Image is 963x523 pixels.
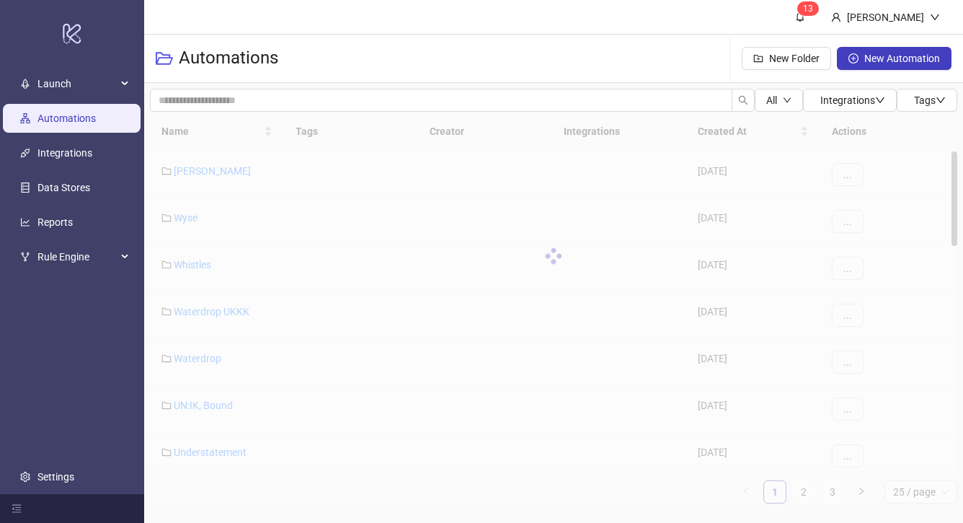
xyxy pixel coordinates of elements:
a: Automations [37,113,96,124]
span: Rule Engine [37,242,117,271]
span: search [738,95,748,105]
sup: 13 [797,1,819,16]
span: All [766,95,777,106]
button: New Folder [742,47,831,70]
h3: Automations [179,47,278,70]
span: 3 [808,4,813,14]
a: Settings [37,471,74,483]
button: Tagsdown [897,89,957,112]
span: menu-fold [12,504,22,514]
a: Integrations [37,147,92,159]
span: Launch [37,69,117,98]
button: New Automation [837,47,951,70]
span: rocket [20,79,30,89]
a: Data Stores [37,182,90,193]
span: down [783,96,791,105]
div: [PERSON_NAME] [841,9,930,25]
span: folder-add [753,53,763,63]
span: New Automation [864,53,940,64]
span: down [875,95,885,105]
span: 1 [803,4,808,14]
span: plus-circle [848,53,858,63]
span: down [936,95,946,105]
button: Integrationsdown [803,89,897,112]
button: Alldown [755,89,803,112]
span: down [930,12,940,22]
span: user [831,12,841,22]
a: Reports [37,216,73,228]
span: fork [20,252,30,262]
span: New Folder [769,53,820,64]
span: folder-open [156,50,173,67]
span: bell [795,12,805,22]
span: Tags [914,95,946,106]
span: Integrations [820,95,885,106]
